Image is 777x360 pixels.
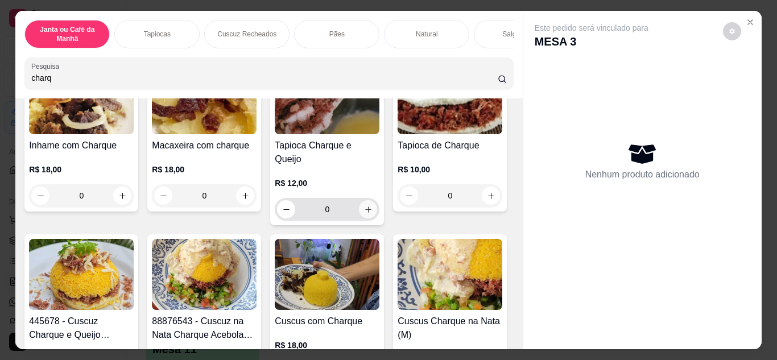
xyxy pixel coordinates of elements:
p: Tapiocas [144,30,171,39]
button: increase-product-quantity [236,187,254,205]
button: decrease-product-quantity [154,187,172,205]
p: R$ 10,00 [398,164,502,175]
img: product-image [398,63,502,134]
p: Este pedido será vinculado para [535,22,648,34]
img: product-image [152,63,257,134]
h4: Cuscus Charque na Nata (M) [398,315,502,342]
p: Pães [329,30,345,39]
button: increase-product-quantity [482,187,500,205]
p: Janta ou Café da Manhã [34,25,100,43]
img: product-image [275,63,379,134]
img: product-image [29,239,134,310]
button: decrease-product-quantity [400,187,418,205]
p: Nenhum produto adicionado [585,168,700,181]
h4: 88876543 - Cuscuz na Nata Charque Acebolada (P) [152,315,257,342]
button: Close [741,13,759,31]
img: product-image [275,239,379,310]
h4: Inhame com Charque [29,139,134,152]
img: product-image [29,63,134,134]
button: decrease-product-quantity [31,187,49,205]
button: decrease-product-quantity [277,200,295,218]
p: Natural [416,30,438,39]
input: Pesquisa [31,72,498,84]
h4: 445678 - Cuscuz Charque e Queijo Recheado (P) [29,315,134,342]
p: R$ 18,00 [152,164,257,175]
h4: Macaxeira com charque [152,139,257,152]
button: increase-product-quantity [113,187,131,205]
p: R$ 12,00 [275,177,379,189]
p: Salgados [502,30,531,39]
h4: Tapioca de Charque [398,139,502,152]
img: product-image [152,239,257,310]
button: decrease-product-quantity [723,22,741,40]
p: R$ 18,00 [275,340,379,351]
p: Cuscuz Recheados [217,30,276,39]
label: Pesquisa [31,61,63,71]
h4: Tapioca Charque e Queijo [275,139,379,166]
h4: Cuscus com Charque [275,315,379,328]
button: increase-product-quantity [359,200,377,218]
p: MESA 3 [535,34,648,49]
img: product-image [398,239,502,310]
p: R$ 18,00 [29,164,134,175]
